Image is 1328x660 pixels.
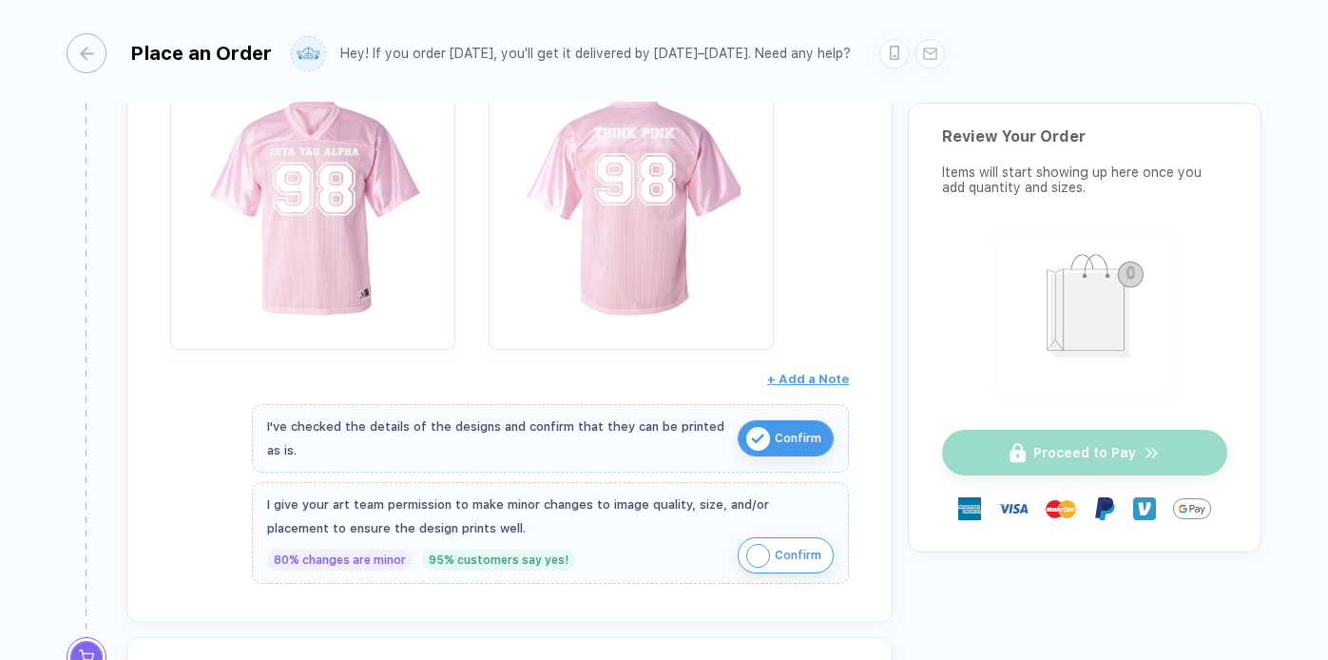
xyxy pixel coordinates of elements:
img: icon [746,544,770,568]
div: Items will start showing up here once you add quantity and sizes. [942,165,1227,195]
img: visa [998,494,1029,524]
button: + Add a Note [767,364,849,395]
span: + Add a Note [767,372,849,386]
div: 80% changes are minor [267,550,413,571]
img: Venmo [1133,497,1156,520]
img: 12316f58-b9bb-4a15-a4cc-184c00dfc7cd_nt_back_1758770495638.jpg [498,64,764,330]
img: Paypal [1093,497,1116,520]
span: Confirm [775,423,821,454]
img: 12316f58-b9bb-4a15-a4cc-184c00dfc7cd_nt_front_1758770495636.jpg [180,64,446,330]
button: iconConfirm [738,420,834,456]
img: express [958,497,981,520]
div: I've checked the details of the designs and confirm that they can be printed as is. [267,415,728,462]
img: user profile [292,37,325,70]
img: GPay [1173,490,1211,528]
div: 95% customers say yes! [422,550,575,571]
div: Place an Order [130,42,272,65]
img: shopping_bag.png [1007,242,1164,379]
span: Confirm [775,540,821,571]
button: iconConfirm [738,537,834,573]
img: master-card [1046,494,1076,524]
img: icon [746,427,770,451]
div: I give your art team permission to make minor changes to image quality, size, and/or placement to... [267,493,834,540]
div: Review Your Order [942,127,1227,146]
div: Hey! If you order [DATE], you'll get it delivered by [DATE]–[DATE]. Need any help? [340,46,851,62]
